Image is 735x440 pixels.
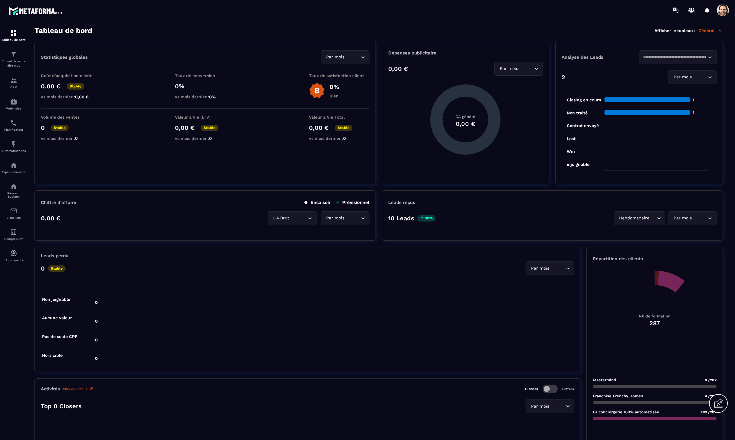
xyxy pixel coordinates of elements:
[175,124,195,131] p: 0,00 €
[2,216,26,219] p: E-mailing
[593,378,616,382] p: Mastermind
[567,162,589,167] tspan: injoignable
[309,73,369,78] p: Taux de satisfaction client
[643,54,707,61] input: Search for option
[2,72,26,94] a: formationformationCRM
[655,28,695,33] p: Afficher le tableau :
[2,224,26,245] a: accountantaccountantComptabilité
[201,125,218,131] p: Stable
[614,211,665,225] div: Search for option
[593,410,659,414] p: La conciergerie 100% automatisée
[321,211,369,225] div: Search for option
[2,46,26,72] a: formationformationTunnel de vente Site web
[417,215,436,222] p: 30%
[41,54,88,60] p: Statistiques globales
[2,59,26,68] p: Tunnel de vente Site web
[41,115,101,120] p: Volume des ventes
[530,403,550,410] span: Par mois
[309,124,329,131] p: 0,00 €
[330,94,339,98] p: Bien
[2,107,26,110] p: Webinaire
[41,265,45,272] p: 0
[42,353,63,358] tspan: Hors cible
[209,136,212,141] span: 0
[498,65,519,72] span: Par mois
[698,28,723,33] p: Général
[10,98,17,105] img: automations
[526,261,574,275] div: Search for option
[41,94,101,99] p: vs mois dernier :
[41,83,61,90] p: 0,00 €
[2,115,26,136] a: schedulerschedulerPlanificateur
[2,86,26,89] p: CRM
[526,399,574,413] div: Search for option
[2,157,26,178] a: automationsautomationsEspace membre
[567,110,588,115] tspan: Non traité
[89,386,94,391] img: narrow-up-right-o.6b7c60e2.svg
[10,77,17,84] img: formation
[268,211,317,225] div: Search for option
[346,54,359,61] input: Search for option
[2,149,26,153] p: Automatisations
[651,215,655,222] input: Search for option
[175,115,235,120] p: Valeur à Vie (LTV)
[10,207,17,215] img: email
[567,123,599,128] tspan: Contrat envoyé
[2,25,26,46] a: formationformationTableau de bord
[272,215,291,222] span: CA Brut
[63,386,94,391] a: Plus de détails
[42,315,72,320] tspan: Aucune valeur
[41,73,101,78] p: Coût d'acquisition client
[291,215,307,222] input: Search for option
[336,200,369,205] p: Prévisionnel
[2,136,26,157] a: automationsautomationsAutomatisations
[567,97,601,103] tspan: Closing en cours
[494,62,543,76] div: Search for option
[550,403,564,410] input: Search for option
[41,136,101,141] p: vs mois dernier :
[2,258,26,262] p: IA prospects
[8,5,63,16] img: logo
[388,50,543,56] p: Dépenses publicitaire
[2,128,26,131] p: Planificateur
[567,136,576,141] tspan: Lost
[388,200,415,205] p: Leads reçus
[639,50,717,64] div: Search for option
[42,297,70,302] tspan: Non joignable
[2,94,26,115] a: automationsautomationsWebinaire
[175,83,235,90] p: 0%
[10,51,17,58] img: formation
[388,215,414,222] p: 10 Leads
[41,215,61,222] p: 0,00 €
[48,265,66,272] p: Stable
[10,162,17,169] img: automations
[525,387,538,391] p: Closers
[325,215,346,222] span: Par mois
[705,394,717,398] span: 4 /287
[346,215,359,222] input: Search for option
[41,386,60,392] p: Activités
[672,74,693,80] span: Par mois
[175,94,235,99] p: vs mois dernier :
[343,136,346,141] span: 0
[550,265,564,272] input: Search for option
[2,178,26,203] a: social-networksocial-networkRéseaux Sociaux
[701,410,717,414] span: 283 /287
[10,183,17,190] img: social-network
[2,38,26,41] p: Tableau de bord
[562,74,565,81] p: 2
[668,70,717,84] div: Search for option
[10,140,17,148] img: automations
[175,73,235,78] p: Taux de conversion
[75,136,78,141] span: 0
[41,402,82,410] p: Top 0 Closers
[34,26,92,35] h3: Tableau de bord
[562,387,574,391] p: Setters
[593,394,643,398] p: Franchise Frenchy Homes
[321,50,369,64] div: Search for option
[2,170,26,174] p: Espace membre
[209,94,216,99] span: 0%
[51,125,69,131] p: Stable
[672,215,693,222] span: Par mois
[668,211,717,225] div: Search for option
